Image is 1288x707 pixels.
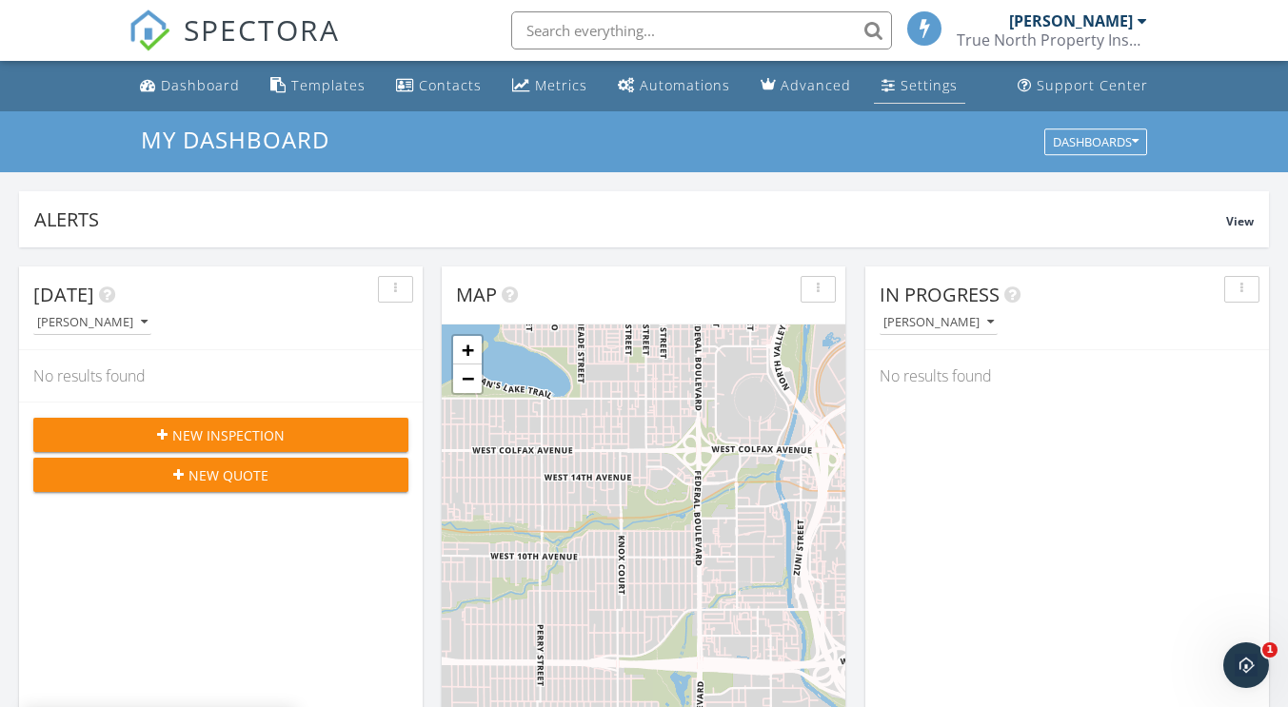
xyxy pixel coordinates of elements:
a: Dashboard [132,69,248,104]
div: Advanced [781,76,851,94]
div: Metrics [535,76,587,94]
a: Zoom in [453,336,482,364]
img: The Best Home Inspection Software - Spectora [129,10,170,51]
a: Templates [263,69,373,104]
div: Templates [291,76,366,94]
iframe: Intercom live chat [1223,642,1269,688]
button: [PERSON_NAME] [33,310,151,336]
div: [PERSON_NAME] [1009,11,1133,30]
a: SPECTORA [129,26,340,66]
a: Advanced [753,69,859,104]
div: Contacts [419,76,482,94]
button: New Inspection [33,418,408,452]
input: Search everything... [511,11,892,49]
span: Map [456,282,497,307]
div: Dashboards [1053,135,1139,148]
button: [PERSON_NAME] [880,310,998,336]
a: Zoom out [453,364,482,393]
span: In Progress [880,282,1000,307]
span: 1 [1262,642,1278,658]
span: [DATE] [33,282,94,307]
a: Automations (Basic) [610,69,738,104]
div: [PERSON_NAME] [37,316,148,329]
div: [PERSON_NAME] [883,316,994,329]
a: Contacts [388,69,489,104]
span: My Dashboard [141,124,329,155]
div: Alerts [34,206,1226,232]
div: No results found [19,350,423,402]
div: Support Center [1037,76,1148,94]
a: Support Center [1010,69,1156,104]
span: New Quote [188,465,268,485]
span: SPECTORA [184,10,340,49]
div: Automations [640,76,730,94]
span: New Inspection [172,425,285,445]
button: New Quote [33,458,408,492]
div: True North Property Inspections LLC [957,30,1147,49]
a: Settings [874,69,965,104]
a: Metrics [505,69,595,104]
div: Settings [901,76,958,94]
div: No results found [865,350,1269,402]
button: Dashboards [1044,128,1147,155]
div: Dashboard [161,76,240,94]
span: View [1226,213,1254,229]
